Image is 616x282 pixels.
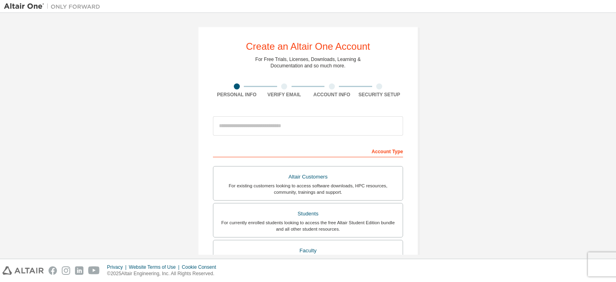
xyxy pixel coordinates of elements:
div: Privacy [107,264,129,270]
img: facebook.svg [49,266,57,275]
img: Altair One [4,2,104,10]
div: Verify Email [261,91,308,98]
img: instagram.svg [62,266,70,275]
div: Account Type [213,144,403,157]
div: Security Setup [356,91,403,98]
div: Faculty [218,245,398,256]
div: For currently enrolled students looking to access the free Altair Student Edition bundle and all ... [218,219,398,232]
img: linkedin.svg [75,266,83,275]
div: For Free Trials, Licenses, Downloads, Learning & Documentation and so much more. [255,56,361,69]
div: Personal Info [213,91,261,98]
p: © 2025 Altair Engineering, Inc. All Rights Reserved. [107,270,221,277]
div: For existing customers looking to access software downloads, HPC resources, community, trainings ... [218,183,398,195]
div: Website Terms of Use [129,264,182,270]
div: Create an Altair One Account [246,42,370,51]
div: Students [218,208,398,219]
div: Account Info [308,91,356,98]
div: Altair Customers [218,171,398,183]
img: altair_logo.svg [2,266,44,275]
img: youtube.svg [88,266,100,275]
div: Cookie Consent [182,264,221,270]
